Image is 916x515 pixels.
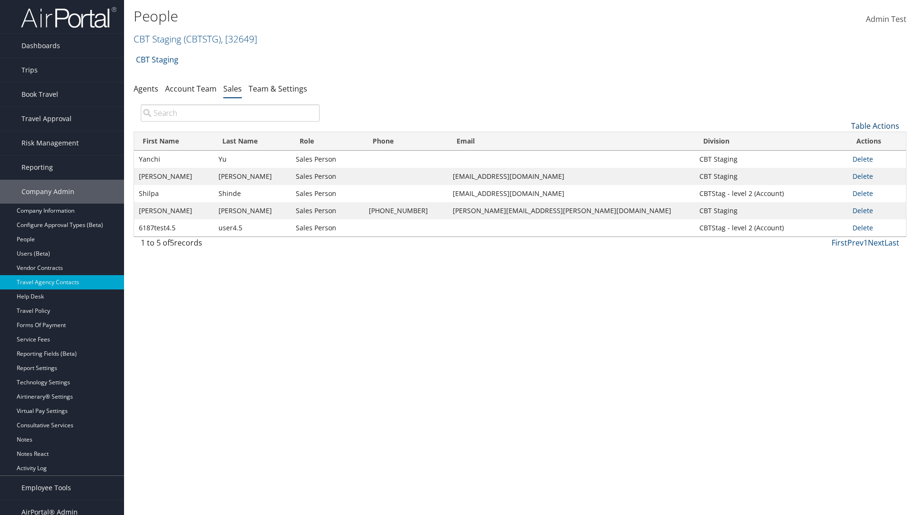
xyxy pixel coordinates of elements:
td: Sales Person [291,168,364,185]
a: Account Team [165,83,217,94]
th: First Name: activate to sort column ascending [134,132,214,151]
a: CBT Staging [134,32,257,45]
th: Email: activate to sort column ascending [448,132,695,151]
td: [PERSON_NAME][EMAIL_ADDRESS][PERSON_NAME][DOMAIN_NAME] [448,202,695,219]
a: Sales [223,83,242,94]
a: 1 [864,237,868,248]
td: Sales Person [291,151,364,168]
td: 6187test4.5 [134,219,214,237]
th: Role: activate to sort column ascending [291,132,364,151]
td: Sales Person [291,219,364,237]
div: 1 to 5 of records [141,237,320,253]
span: Dashboards [21,34,60,58]
a: Delete [853,172,873,181]
td: CBTStag - level 2 (Account) [695,219,848,237]
td: [PERSON_NAME] [134,202,214,219]
td: Shinde [214,185,291,202]
span: Risk Management [21,131,79,155]
a: Team & Settings [249,83,307,94]
th: Actions [848,132,906,151]
td: [PERSON_NAME] [134,168,214,185]
h1: People [134,6,649,26]
td: Yu [214,151,291,168]
td: [PERSON_NAME] [214,168,291,185]
span: Admin Test [866,14,906,24]
span: Company Admin [21,180,74,204]
a: Next [868,237,885,248]
span: Trips [21,58,38,82]
a: Delete [853,189,873,198]
td: [EMAIL_ADDRESS][DOMAIN_NAME] [448,185,695,202]
a: Delete [853,154,873,164]
td: CBTStag - level 2 (Account) [695,185,848,202]
td: [PERSON_NAME] [214,202,291,219]
a: Table Actions [851,121,899,131]
img: airportal-logo.png [21,6,116,29]
td: [PHONE_NUMBER] [364,202,448,219]
th: Last Name: activate to sort column ascending [214,132,291,151]
a: CBT Staging [136,50,178,69]
th: Division: activate to sort column ascending [695,132,848,151]
span: Book Travel [21,82,58,106]
td: Sales Person [291,202,364,219]
span: Travel Approval [21,107,72,131]
a: Admin Test [866,5,906,34]
td: Sales Person [291,185,364,202]
td: user4.5 [214,219,291,237]
td: CBT Staging [695,151,848,168]
th: Phone [364,132,448,151]
span: ( CBTSTG ) [184,32,221,45]
a: Delete [853,206,873,215]
a: Delete [853,223,873,232]
td: CBT Staging [695,168,848,185]
a: Agents [134,83,158,94]
td: [EMAIL_ADDRESS][DOMAIN_NAME] [448,168,695,185]
span: , [ 32649 ] [221,32,257,45]
td: Shilpa [134,185,214,202]
a: Prev [847,237,864,248]
td: CBT Staging [695,202,848,219]
span: 5 [170,237,174,248]
span: Reporting [21,155,53,179]
a: First [832,237,847,248]
td: Yanchi [134,151,214,168]
input: Search [141,104,320,122]
a: Last [885,237,899,248]
span: Employee Tools [21,476,71,500]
